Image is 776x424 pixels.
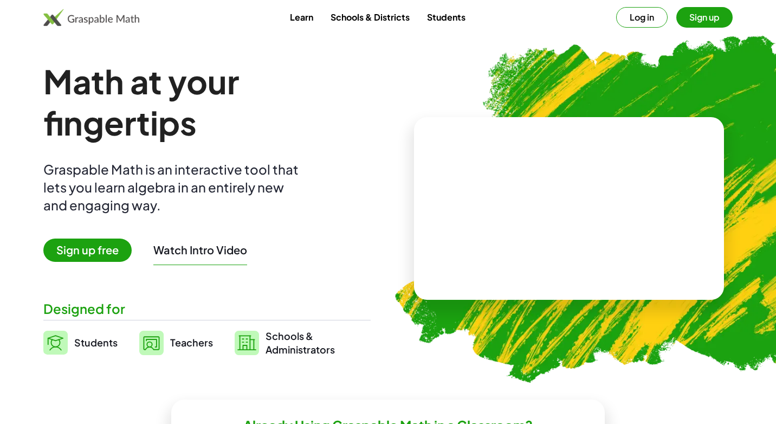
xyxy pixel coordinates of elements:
[281,7,322,27] a: Learn
[322,7,418,27] a: Schools & Districts
[43,300,371,318] div: Designed for
[170,336,213,349] span: Teachers
[43,331,68,355] img: svg%3e
[43,239,132,262] span: Sign up free
[43,329,118,356] a: Students
[676,7,733,28] button: Sign up
[266,329,335,356] span: Schools & Administrators
[488,168,650,249] video: What is this? This is dynamic math notation. Dynamic math notation plays a central role in how Gr...
[139,329,213,356] a: Teachers
[616,7,668,28] button: Log in
[235,329,335,356] a: Schools &Administrators
[235,331,259,355] img: svg%3e
[153,243,247,257] button: Watch Intro Video
[43,160,303,214] div: Graspable Math is an interactive tool that lets you learn algebra in an entirely new and engaging...
[139,331,164,355] img: svg%3e
[43,61,371,143] h1: Math at your fingertips
[74,336,118,349] span: Students
[418,7,474,27] a: Students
